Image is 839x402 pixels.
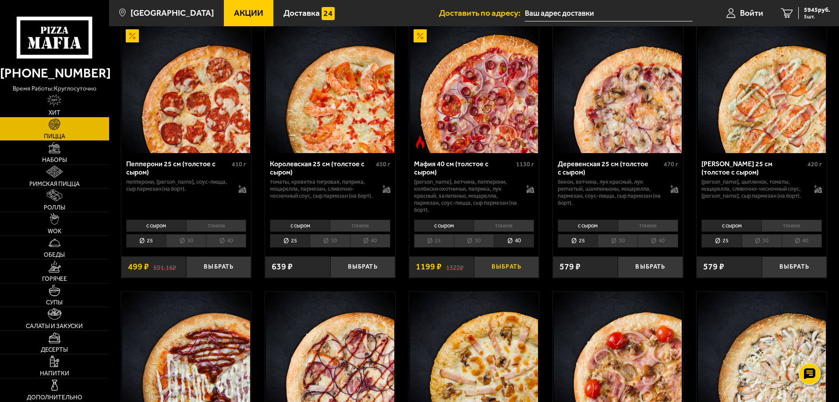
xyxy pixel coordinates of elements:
[126,220,186,232] li: с сыром
[270,234,310,248] li: 25
[166,234,206,248] li: 30
[804,14,830,19] span: 5 шт.
[618,220,678,232] li: тонкое
[29,181,80,187] span: Римская пицца
[126,234,166,248] li: 25
[44,252,65,258] span: Обеды
[414,234,454,248] li: 25
[48,228,61,234] span: WOK
[697,25,827,153] a: Чикен Ранч 25 см (толстое с сыром)
[410,25,538,153] img: Мафия 40 см (толстое с сыром)
[701,220,761,232] li: с сыром
[494,234,534,248] li: 40
[27,395,82,401] span: Дополнительно
[474,256,539,278] button: Выбрать
[270,160,374,176] div: Королевская 25 см (толстое с сыром)
[234,9,263,17] span: Акции
[126,160,230,176] div: Пепперони 25 см (толстое с сыром)
[330,256,395,278] button: Выбрать
[44,205,65,211] span: Роллы
[128,262,149,271] span: 499 ₽
[126,29,139,42] img: Акционный
[474,220,534,232] li: тонкое
[703,262,724,271] span: 579 ₽
[49,110,60,116] span: Хит
[598,234,637,248] li: 30
[46,300,63,306] span: Супы
[414,160,514,176] div: Мафия 40 см (толстое с сыром)
[553,25,683,153] a: Деревенская 25 см (толстое с сыром)
[558,234,598,248] li: 25
[664,161,678,168] span: 470 г
[414,220,474,232] li: с сыром
[272,262,293,271] span: 639 ₽
[554,25,682,153] img: Деревенская 25 см (толстое с сыром)
[742,234,782,248] li: 30
[761,220,822,232] li: тонкое
[26,323,83,329] span: Салаты и закуски
[525,5,693,21] input: Ваш адрес доставки
[414,136,427,149] img: Острое блюдо
[330,220,390,232] li: тонкое
[266,25,394,153] img: Королевская 25 см (толстое с сыром)
[310,234,350,248] li: 30
[41,347,68,353] span: Десерты
[270,178,374,199] p: томаты, креветка тигровая, паприка, моцарелла, пармезан, сливочно-чесночный соус, сыр пармезан (н...
[558,160,662,176] div: Деревенская 25 см (толстое с сыром)
[232,161,246,168] span: 410 г
[409,25,539,153] a: АкционныйОстрое блюдоМафия 40 см (толстое с сыром)
[439,9,525,17] span: Доставить по адресу:
[804,7,830,13] span: 5945 руб.
[446,262,464,271] s: 1322 ₽
[121,25,251,153] a: АкционныйПепперони 25 см (толстое с сыром)
[416,262,442,271] span: 1199 ₽
[807,161,822,168] span: 420 г
[637,234,678,248] li: 40
[126,178,230,192] p: пепперони, [PERSON_NAME], соус-пицца, сыр пармезан (на борт).
[701,234,741,248] li: 25
[762,256,827,278] button: Выбрать
[40,371,69,377] span: Напитки
[122,25,250,153] img: Пепперони 25 см (толстое с сыром)
[414,178,518,213] p: [PERSON_NAME], ветчина, пепперони, колбаски охотничьи, паприка, лук красный, халапеньо, моцарелла...
[559,262,581,271] span: 579 ₽
[558,220,618,232] li: с сыром
[454,234,494,248] li: 30
[283,9,320,17] span: Доставка
[558,178,662,206] p: бекон, ветчина, лук красный, лук репчатый, шампиньоны, моцарелла, пармезан, соус-пицца, сыр парме...
[322,7,335,20] img: 15daf4d41897b9f0e9f617042186c801.svg
[44,133,65,140] span: Пицца
[698,25,826,153] img: Чикен Ранч 25 см (толстое с сыром)
[42,157,67,163] span: Наборы
[782,234,822,248] li: 40
[516,161,534,168] span: 1130 г
[701,178,805,199] p: [PERSON_NAME], цыпленок, томаты, моцарелла, сливочно-чесночный соус, [PERSON_NAME], сыр пармезан ...
[270,220,330,232] li: с сыром
[740,9,763,17] span: Войти
[376,161,390,168] span: 450 г
[701,160,805,176] div: [PERSON_NAME] 25 см (толстое с сыром)
[618,256,683,278] button: Выбрать
[153,262,176,271] s: 591.16 ₽
[131,9,214,17] span: [GEOGRAPHIC_DATA]
[206,234,246,248] li: 40
[186,256,251,278] button: Выбрать
[42,276,67,282] span: Горячее
[414,29,427,42] img: Акционный
[186,220,247,232] li: тонкое
[350,234,390,248] li: 40
[265,25,395,153] a: Королевская 25 см (толстое с сыром)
